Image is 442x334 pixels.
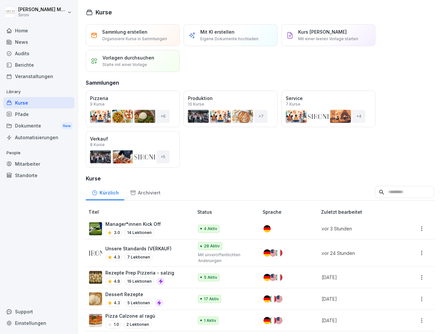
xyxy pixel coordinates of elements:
[105,291,163,298] p: Dessert Rezepte
[3,48,74,59] a: Audits
[188,95,273,102] p: Produktion
[282,91,375,127] a: Service7 Kurse+4
[90,102,105,106] p: 9 Kurse
[102,62,147,68] p: Starte mit einer Vorlage
[3,120,74,132] div: Dokumente
[157,150,170,163] div: + 5
[269,274,277,281] img: us.svg
[322,250,397,257] p: vor 24 Stunden
[89,246,102,259] img: lqv555mlp0nk8rvfp4y70ul5.png
[269,317,277,324] img: it.svg
[3,170,74,181] a: Standorte
[269,295,277,303] img: it.svg
[3,120,74,132] a: DokumenteNew
[275,274,282,281] img: it.svg
[322,274,397,281] p: [DATE]
[264,295,271,303] img: de.svg
[114,278,120,284] p: 4.8
[89,314,102,327] img: m0qo8uyc3qeo2y8ewzx492oh.png
[3,317,74,329] a: Einstellungen
[263,209,319,215] p: Sprache
[105,269,174,276] p: Rezepte Prep Pizzeria - salzig
[352,110,365,123] div: + 4
[105,245,172,252] p: Unsere Standards (VERKAUF)
[125,229,154,237] p: 14 Lektionen
[3,87,74,97] p: Library
[86,184,124,200] a: Kürzlich
[275,295,282,303] img: us.svg
[264,249,271,257] img: de.svg
[3,109,74,120] a: Pfade
[269,249,277,257] img: us.svg
[3,71,74,82] a: Veranstaltungen
[125,253,153,261] p: 7 Lektionen
[90,135,175,142] p: Verkauf
[86,131,180,168] a: Verkauf8 Kurse+5
[184,91,278,127] a: Produktion10 Kurse+7
[90,143,105,147] p: 8 Kurse
[188,102,204,106] p: 10 Kurse
[204,296,219,302] p: 17 Aktiv
[105,221,161,227] p: Manager*innen Kick Off
[114,254,120,260] p: 4.3
[3,306,74,317] div: Support
[298,28,347,35] p: Kurs [PERSON_NAME]
[204,243,220,249] p: 28 Aktiv
[204,226,217,232] p: 4 Aktiv
[102,36,167,42] p: Organisiere Kurse in Sammlungen
[89,292,102,306] img: fr9tmtynacnbc68n3kf2tpkd.png
[96,8,112,17] h1: Kurse
[3,132,74,143] a: Automatisierungen
[197,209,260,215] p: Status
[124,184,166,200] a: Archiviert
[90,95,175,102] p: Pizzeria
[157,110,170,123] div: + 6
[264,225,271,232] img: de.svg
[204,275,217,280] p: 5 Aktiv
[200,36,258,42] p: Eigene Dokumente hochladen
[86,91,180,127] a: Pizzeria9 Kurse+6
[114,230,120,236] p: 3.0
[3,59,74,71] a: Berichte
[204,318,216,324] p: 1 Aktiv
[200,28,235,35] p: Mit KI erstellen
[114,322,119,327] p: 1.0
[3,158,74,170] a: Mitarbeiter
[275,249,282,257] img: it.svg
[264,317,271,324] img: de.svg
[3,148,74,158] p: People
[286,95,371,102] p: Service
[322,225,397,232] p: vor 3 Stunden
[298,36,358,42] p: Mit einer leeren Vorlage starten
[125,299,153,307] p: 5 Lektionen
[88,209,195,215] p: Titel
[89,222,102,235] img: i4ui5288c8k9896awxn1tre9.png
[275,317,282,324] img: us.svg
[322,317,397,324] p: [DATE]
[102,54,154,61] p: Vorlagen durchsuchen
[3,97,74,109] a: Kurse
[114,300,120,306] p: 4.3
[3,25,74,36] div: Home
[125,277,154,285] p: 19 Lektionen
[61,122,72,130] div: New
[89,271,102,284] img: gmye01l4f1zcre5ud7hs9fxs.png
[86,175,434,182] h3: Kurse
[3,36,74,48] a: News
[264,274,271,281] img: de.svg
[124,321,152,328] p: 2 Lektionen
[18,7,66,12] p: [PERSON_NAME] Malec
[102,28,147,35] p: Sammlung erstellen
[322,295,397,302] p: [DATE]
[86,79,119,87] h3: Sammlungen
